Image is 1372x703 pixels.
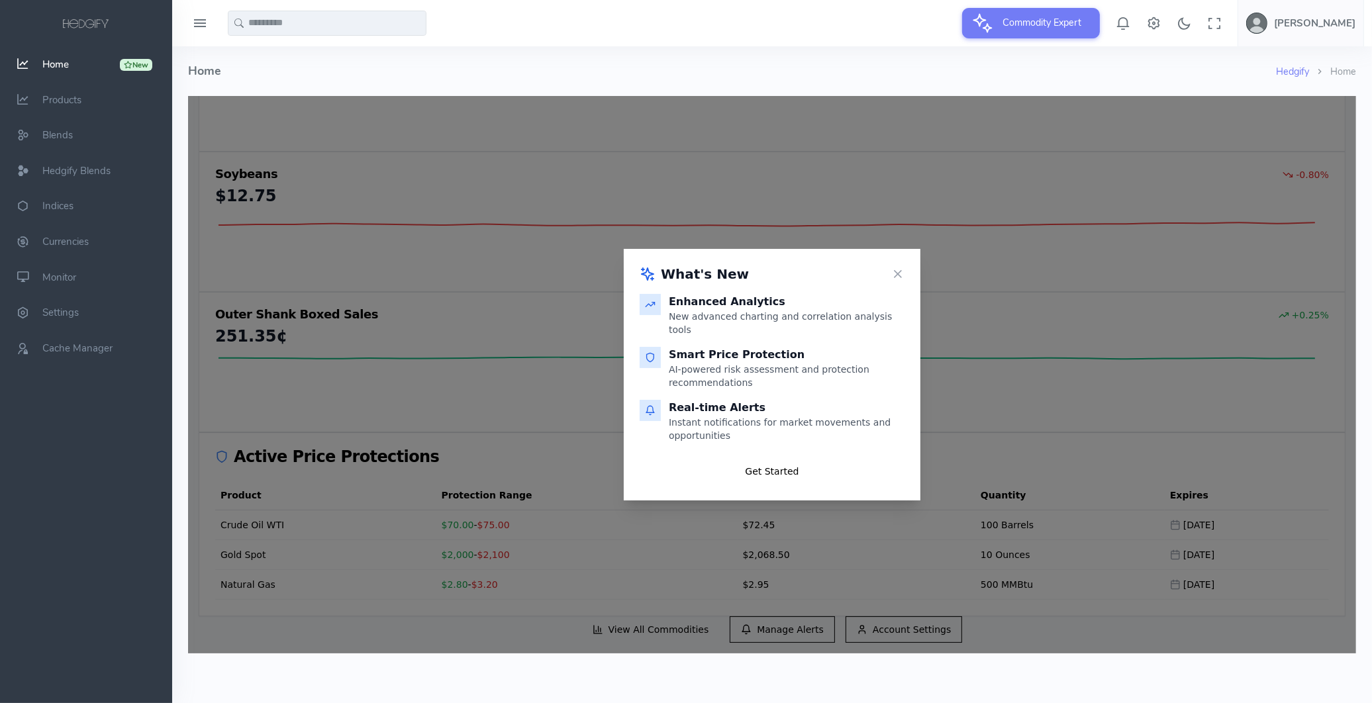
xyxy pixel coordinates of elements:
h3: Real-time Alerts [481,304,716,320]
span: Home [42,58,69,71]
span: Hedgify Blends [42,164,111,177]
h3: Enhanced Analytics [481,198,716,214]
span: Monitor [42,271,76,284]
span: Currencies [42,235,89,248]
h2: What's New [473,169,561,187]
span: Commodity Expert [995,8,1090,37]
h5: [PERSON_NAME] [1274,18,1355,28]
li: Home [1309,65,1356,79]
span: Products [42,93,81,107]
span: Blends [42,128,73,142]
span: Settings [42,306,79,319]
a: Commodity Expert [962,16,1100,29]
img: logo [60,17,112,32]
h3: Smart Price Protection [481,251,716,267]
div: New [120,59,152,71]
span: Cache Manager [42,342,113,355]
p: Instant notifications for market movements and opportunities [481,320,716,346]
img: user-image [1246,13,1267,34]
p: New advanced charting and correlation analysis tools [481,214,716,240]
p: AI-powered risk assessment and protection recommendations [481,267,716,293]
h4: Home [188,46,1276,96]
a: Hedgify [1276,65,1309,78]
button: Get Started [452,362,716,389]
span: Indices [42,200,73,213]
button: Commodity Expert [962,8,1100,38]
